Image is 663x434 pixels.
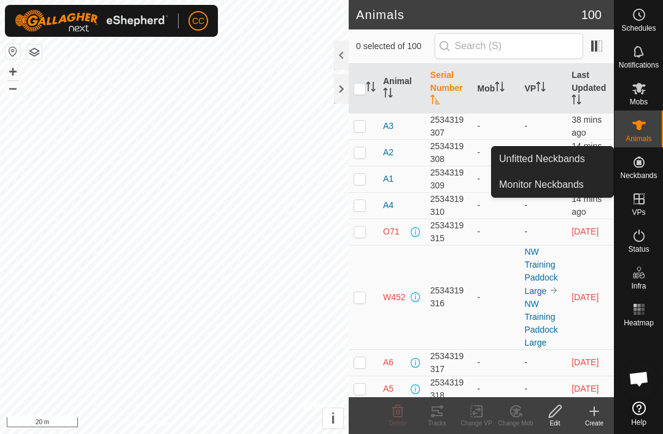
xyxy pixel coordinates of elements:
[383,172,394,185] span: A1
[331,410,335,427] span: i
[619,61,659,69] span: Notifications
[524,200,527,210] app-display-virtual-paddock-transition: -
[366,83,376,93] p-sorticon: Activate to sort
[581,6,602,24] span: 100
[6,64,20,79] button: +
[575,419,614,428] div: Create
[383,120,394,133] span: A3
[620,172,657,179] span: Neckbands
[478,120,515,133] div: -
[389,420,407,427] span: Delete
[187,418,223,429] a: Contact Us
[572,357,599,367] span: 6 Oct 2025 at 6:33 pm
[524,247,557,296] a: NW Training Paddock Large
[478,382,515,395] div: -
[536,83,546,93] p-sorticon: Activate to sort
[478,199,515,212] div: -
[383,291,406,304] span: W452
[457,419,496,428] div: Change VP
[621,25,656,32] span: Schedules
[417,419,457,428] div: Tracks
[519,64,567,114] th: VP
[478,146,515,159] div: -
[430,114,468,139] div: 2534319307
[430,166,468,192] div: 2534319309
[630,98,648,106] span: Mobs
[478,225,515,238] div: -
[430,193,468,219] div: 2534319310
[323,408,343,428] button: i
[572,194,602,217] span: 11 Oct 2025 at 9:09 pm
[549,285,559,295] img: to
[615,397,663,431] a: Help
[378,64,425,114] th: Animal
[524,121,527,131] app-display-virtual-paddock-transition: -
[435,33,583,59] input: Search (S)
[6,80,20,95] button: –
[430,350,468,376] div: 2534319317
[524,357,527,367] app-display-virtual-paddock-transition: -
[383,382,394,395] span: A5
[572,115,602,138] span: 11 Oct 2025 at 8:45 pm
[356,7,581,22] h2: Animals
[572,227,599,236] span: 6 Oct 2025 at 6:39 pm
[492,147,613,171] a: Unfitted Neckbands
[356,40,435,53] span: 0 selected of 100
[567,64,614,114] th: Last Updated
[430,219,468,245] div: 2534319315
[430,140,468,166] div: 2534319308
[126,418,172,429] a: Privacy Policy
[495,83,505,93] p-sorticon: Activate to sort
[383,90,393,99] p-sorticon: Activate to sort
[631,419,646,426] span: Help
[6,44,20,59] button: Reset Map
[628,246,649,253] span: Status
[478,172,515,185] div: -
[624,319,654,327] span: Heatmap
[632,209,645,216] span: VPs
[572,141,602,164] span: 11 Oct 2025 at 9:10 pm
[524,384,527,393] app-display-virtual-paddock-transition: -
[524,299,557,347] a: NW Training Paddock Large
[524,227,527,236] app-display-virtual-paddock-transition: -
[572,96,581,106] p-sorticon: Activate to sort
[535,419,575,428] div: Edit
[15,10,168,32] img: Gallagher Logo
[572,384,599,393] span: 6 Oct 2025 at 6:43 pm
[192,15,204,28] span: CC
[626,135,652,142] span: Animals
[383,146,394,159] span: A2
[473,64,520,114] th: Mob
[478,291,515,304] div: -
[430,376,468,402] div: 2534319318
[621,360,657,397] div: Open chat
[383,199,394,212] span: A4
[383,356,394,369] span: A6
[27,45,42,60] button: Map Layers
[430,96,440,106] p-sorticon: Activate to sort
[478,356,515,369] div: -
[425,64,473,114] th: Serial Number
[572,292,599,302] span: 6 Oct 2025 at 6:31 pm
[499,177,584,192] span: Monitor Neckbands
[496,419,535,428] div: Change Mob
[631,282,646,290] span: Infra
[492,172,613,197] a: Monitor Neckbands
[383,225,399,238] span: O71
[430,284,468,310] div: 2534319316
[499,152,585,166] span: Unfitted Neckbands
